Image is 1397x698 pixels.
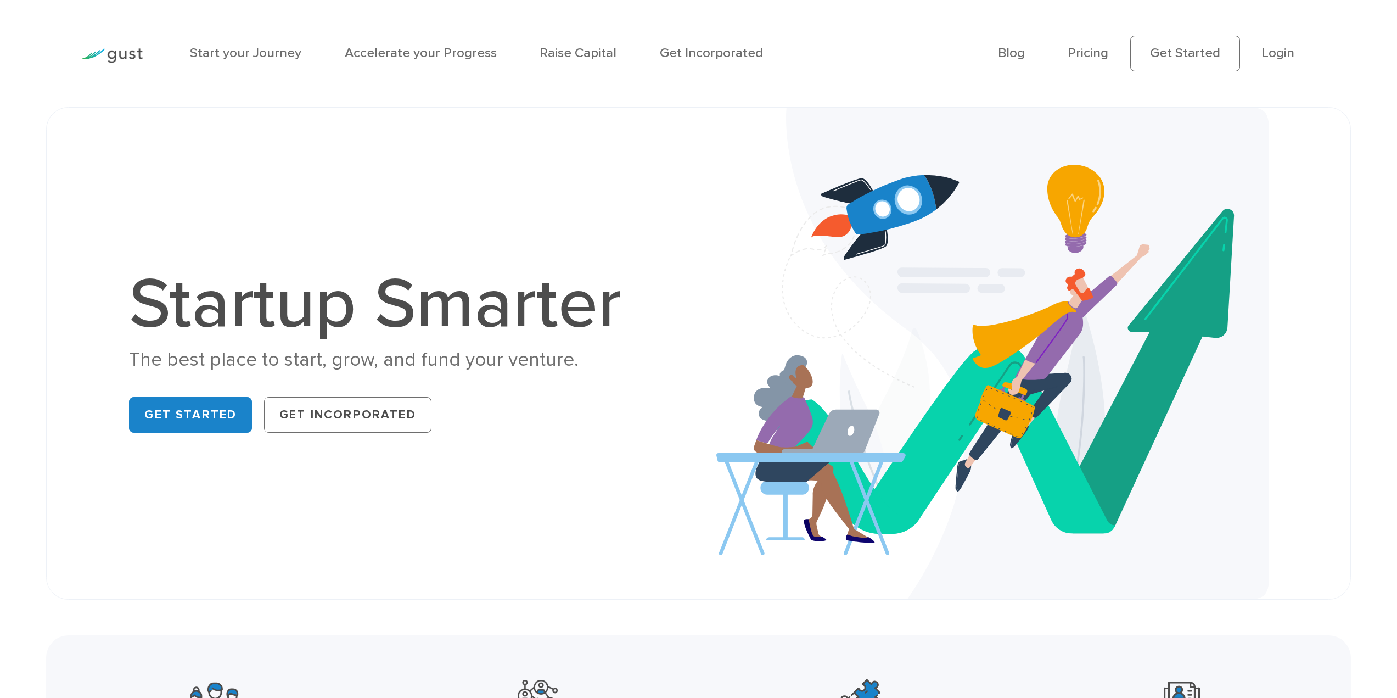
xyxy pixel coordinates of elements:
a: Get Started [129,397,252,433]
img: Gust Logo [81,48,143,63]
a: Blog [998,45,1025,61]
h1: Startup Smarter [129,269,642,340]
div: The best place to start, grow, and fund your venture. [129,347,642,373]
a: Get Incorporated [264,397,431,433]
a: Get Started [1130,36,1240,71]
a: Pricing [1068,45,1108,61]
a: Accelerate your Progress [345,45,497,61]
a: Raise Capital [540,45,616,61]
a: Start your Journey [190,45,301,61]
a: Login [1261,45,1294,61]
a: Get Incorporated [660,45,763,61]
img: Startup Smarter Hero [716,108,1269,599]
